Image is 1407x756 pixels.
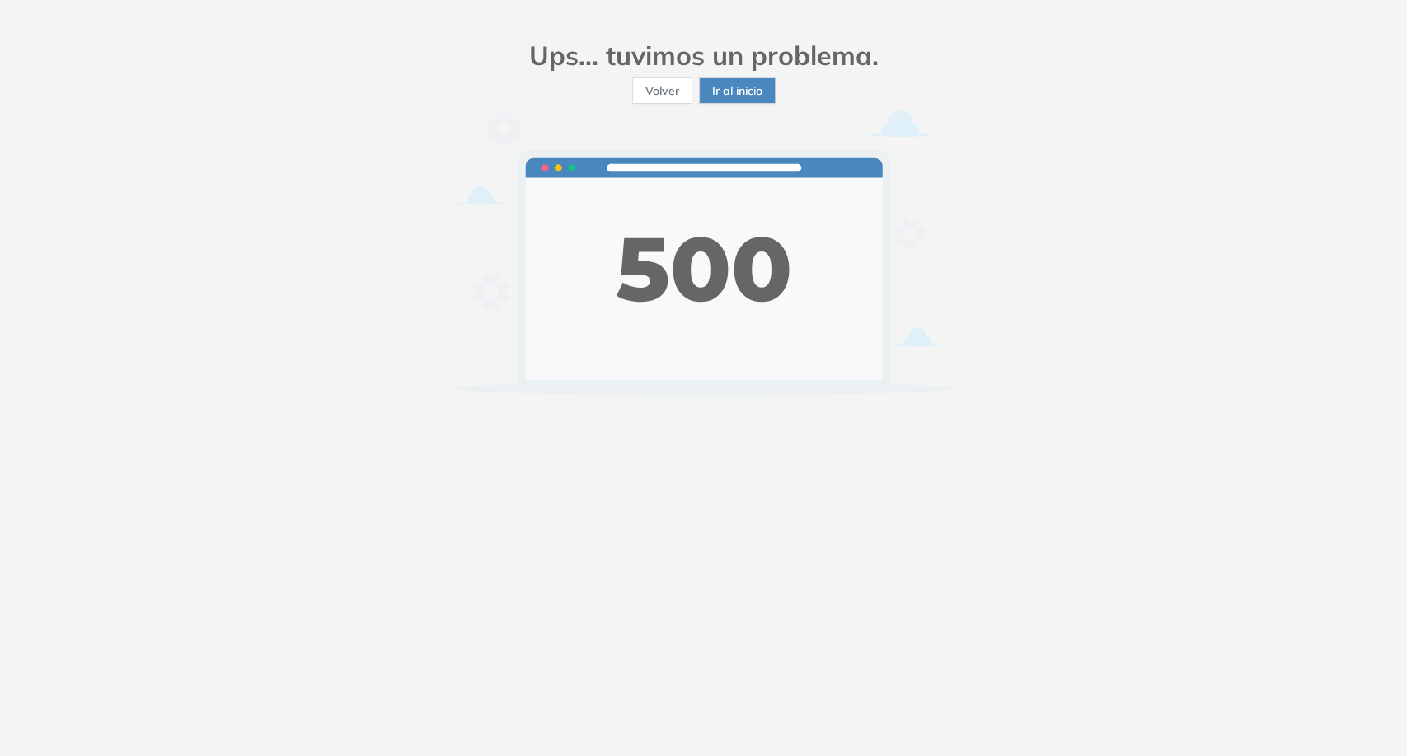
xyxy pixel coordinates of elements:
[645,82,679,100] span: Volver
[632,77,692,104] button: Volver
[699,77,776,104] button: Ir al inicio
[457,110,951,395] img: error
[457,40,951,71] h2: Ups... tuvimos un problema.
[712,82,762,100] span: Ir al inicio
